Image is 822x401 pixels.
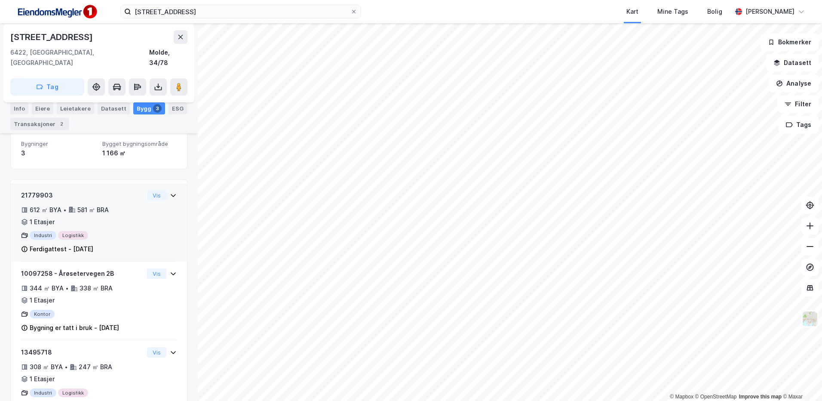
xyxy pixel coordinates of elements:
button: Bokmerker [761,34,819,51]
button: Analyse [769,75,819,92]
div: Datasett [98,102,130,114]
div: • [63,207,67,213]
div: Bygning er tatt i bruk - [DATE] [30,323,119,333]
div: Transaksjoner [10,118,69,130]
div: 3 [21,148,95,158]
a: OpenStreetMap [695,394,737,400]
div: Ferdigattest - [DATE] [30,244,93,254]
div: 10097258 - Årøsetervegen 2B [21,268,144,279]
img: Z [802,311,818,327]
button: Tag [10,78,84,96]
div: • [64,364,68,370]
div: Bygg [133,102,165,114]
span: Bygget bygningsområde [102,140,177,148]
div: 338 ㎡ BRA [80,283,113,293]
img: F4PB6Px+NJ5v8B7XTbfpPpyloAAAAASUVORK5CYII= [14,2,100,22]
div: 1 Etasjer [30,295,55,305]
div: 1 166 ㎡ [102,148,177,158]
div: 2 [57,120,66,128]
a: Improve this map [739,394,782,400]
div: 1 Etasjer [30,217,55,227]
div: Mine Tags [657,6,688,17]
input: Søk på adresse, matrikkel, gårdeiere, leietakere eller personer [131,5,350,18]
button: Filter [777,96,819,113]
div: 13495718 [21,347,144,358]
div: • [65,285,69,292]
div: 612 ㎡ BYA [30,205,61,215]
button: Vis [147,190,166,200]
div: ESG [169,102,187,114]
button: Vis [147,347,166,358]
div: [STREET_ADDRESS] [10,30,95,44]
div: 247 ㎡ BRA [79,362,112,372]
div: Molde, 34/78 [149,47,187,68]
a: Mapbox [670,394,693,400]
div: Kontrollprogram for chat [779,360,822,401]
div: 1 Etasjer [30,374,55,384]
div: 3 [153,104,162,113]
div: Eiere [32,102,53,114]
div: Bolig [707,6,722,17]
button: Vis [147,268,166,279]
button: Tags [779,116,819,133]
div: 581 ㎡ BRA [77,205,109,215]
iframe: Chat Widget [779,360,822,401]
div: 308 ㎡ BYA [30,362,63,372]
div: Leietakere [57,102,94,114]
div: Kart [626,6,638,17]
div: [PERSON_NAME] [745,6,794,17]
span: Bygninger [21,140,95,148]
button: Datasett [766,54,819,71]
div: Info [10,102,28,114]
div: 21779903 [21,190,144,200]
div: 344 ㎡ BYA [30,283,64,293]
div: 6422, [GEOGRAPHIC_DATA], [GEOGRAPHIC_DATA] [10,47,149,68]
